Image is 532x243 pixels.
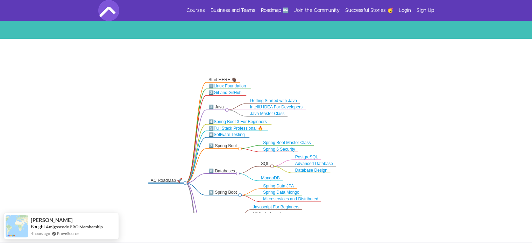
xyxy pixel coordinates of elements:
[399,7,411,14] a: Login
[261,7,289,14] a: Roadmap 🆕
[250,98,297,103] a: Getting Started with Java
[263,190,299,195] a: Spring Data Mongo
[214,84,246,88] a: Linux Foundation
[151,178,183,183] div: AC RoadMap 🚀
[345,7,393,14] a: Successful Stories 🥳
[295,161,333,166] a: Advanced Database
[263,147,295,151] a: Spring 6 Security
[250,112,285,116] a: Java Master Class
[208,143,238,149] div: 7️⃣ Spring Boot
[31,224,45,229] span: Bought
[208,132,247,137] div: 6️⃣
[261,176,279,180] a: MongoDB
[186,7,205,14] a: Courses
[214,91,241,95] a: Git and GitHub
[263,197,318,201] a: Microservices and Distributed
[253,211,282,216] div: VSCode (soon)
[208,126,265,131] div: 5️⃣
[295,155,318,159] a: PostgreSQL
[208,119,269,124] div: 4️⃣
[31,217,73,223] span: [PERSON_NAME]
[253,205,299,209] a: Javascript For Beginners
[208,105,225,110] div: 3️⃣ Java
[208,90,244,95] div: 2️⃣
[208,190,238,195] div: 9️⃣ Spring Boot
[208,84,248,89] div: 1️⃣
[294,7,340,14] a: Join the Community
[46,224,103,230] a: Amigoscode PRO Membership
[250,105,303,109] a: IntelliJ IDEA For Developers
[57,230,79,236] a: ProveSource
[6,215,28,237] img: provesource social proof notification image
[261,161,270,166] div: SQL
[214,119,267,124] a: Spring Boot 3 For Beginners
[263,140,311,145] a: Spring Boot Master Class
[208,168,236,173] div: 8️⃣ Databases
[214,126,263,130] a: Full Stack Professional 🔥
[214,133,245,137] a: Software Testing
[263,184,294,188] a: Spring Data JPA
[208,77,237,82] div: Start HERE 👋🏿
[417,7,434,14] a: Sign Up
[211,7,255,14] a: Business and Teams
[295,168,327,172] a: Database Design
[31,230,50,236] span: 4 hours ago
